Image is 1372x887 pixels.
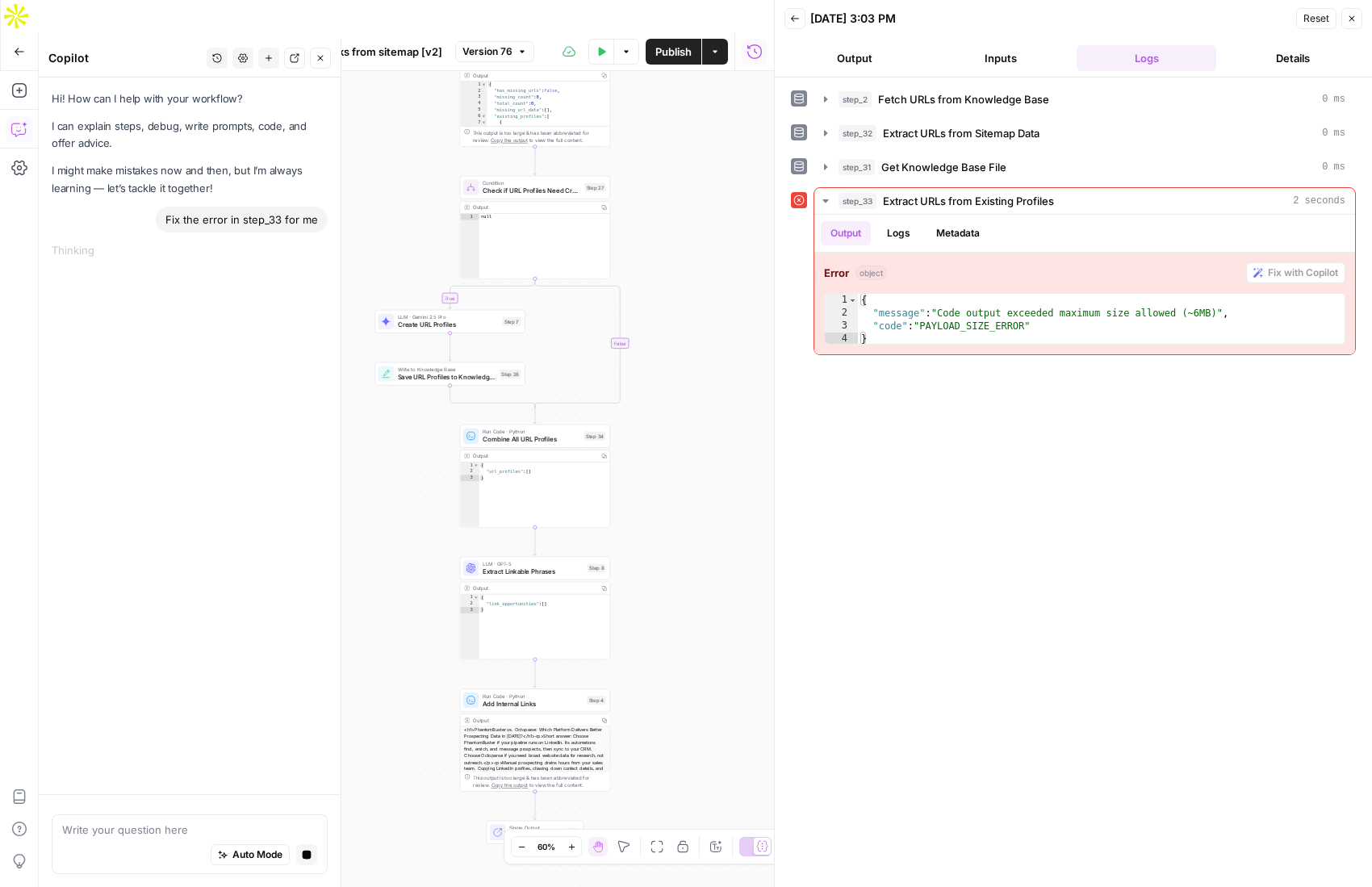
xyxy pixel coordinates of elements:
[483,179,581,187] span: Condition
[460,607,479,613] div: 3
[1077,45,1216,71] button: Logs
[825,307,858,320] div: 2
[481,82,487,88] span: Toggle code folding, rows 1 through 1823
[460,688,611,792] div: Run Code · PythonAdd Internal LinksStep 4Output<h1>PhantomBuster vs. Octoparse: Which Platform De...
[567,828,579,837] div: End
[374,310,525,333] div: LLM · Gemini 2.5 ProCreate URL ProfilesStep 7
[1322,92,1345,107] span: 0 ms
[584,432,606,441] div: Step 34
[473,716,596,724] div: Output
[460,176,611,279] div: ConditionCheck if URL Profiles Need CreationStep 27Outputnull
[483,428,580,436] span: Run Code · Python
[460,469,479,475] div: 2
[533,659,537,688] g: Edge from step_8 to step_4
[839,91,872,107] span: step_2
[473,773,606,789] div: This output is too large & has been abbreviated for review. to view the full content.
[1223,45,1362,71] button: Details
[460,44,611,147] div: Output{ "has_missing_urls":false, "missing_count":0, "total_count":0, "missing_url_data":[], "exi...
[500,370,521,379] div: Step 28
[473,462,479,469] span: Toggle code folding, rows 1 through 3
[814,215,1355,354] div: 2 seconds
[814,188,1355,214] button: 2 seconds
[460,107,487,113] div: 5
[655,44,692,60] span: Publish
[1322,160,1345,174] span: 0 ms
[460,594,479,600] div: 1
[491,137,528,143] span: Copy the output
[264,44,442,60] span: Add internal links from sitemap [v2]
[877,221,920,245] button: Logs
[883,193,1054,209] span: Extract URLs from Existing Profiles
[449,333,452,362] g: Edge from step_7 to step_28
[460,82,487,88] div: 1
[48,50,202,66] div: Copilot
[1322,126,1345,140] span: 0 ms
[587,696,605,705] div: Step 4
[398,320,499,329] span: Create URL Profiles
[883,125,1039,141] span: Extract URLs from Sitemap Data
[460,119,487,126] div: 7
[450,386,535,408] g: Edge from step_28 to step_27-conditional-end
[825,320,858,333] div: 3
[449,278,535,308] g: Edge from step_27 to step_7
[881,159,1006,175] span: Get Knowledge Base File
[455,41,534,62] button: Version 76
[824,265,849,281] strong: Error
[52,118,328,152] p: I can explain steps, debug, write prompts, code, and offer advice.
[1293,194,1345,208] span: 2 seconds
[483,434,580,444] span: Combine All URL Profiles
[398,366,496,374] span: Write to Knowledge Base
[460,94,487,101] div: 3
[481,113,487,119] span: Toggle code folding, rows 6 through 1822
[481,119,487,126] span: Toggle code folding, rows 7 through 17
[94,242,104,258] div: ...
[460,425,611,528] div: Run Code · PythonCombine All URL ProfilesStep 34Output{ "url_profiles":[]}
[1268,266,1338,280] span: Fix with Copilot
[473,452,596,460] div: Output
[483,567,584,576] span: Extract Linkable Phrases
[839,159,875,175] span: step_31
[52,162,328,196] p: I might make mistakes now and then, but I’m always learning — let’s tackle it together!
[825,333,858,345] div: 4
[821,221,871,245] button: Output
[460,600,479,607] div: 2
[814,120,1355,146] button: 0 ms
[52,242,328,258] div: Thinking
[473,594,479,600] span: Toggle code folding, rows 1 through 3
[473,128,606,144] div: This output is too large & has been abbreviated for review. to view the full content.
[931,45,1070,71] button: Inputs
[533,405,537,423] g: Edge from step_27-conditional-end to step_34
[460,100,487,107] div: 4
[839,125,876,141] span: step_32
[52,90,328,107] p: Hi! How can I help with your workflow?
[483,699,584,709] span: Add Internal Links
[855,266,887,280] span: object
[398,372,496,382] span: Save URL Profiles to Knowledge Base
[848,294,857,307] span: Toggle code folding, rows 1 through 4
[878,91,1049,107] span: Fetch URLs from Knowledge Base
[1303,11,1329,26] span: Reset
[825,294,858,307] div: 1
[156,207,328,232] div: Fix the error in step_33 for me
[1246,262,1345,283] button: Fix with Copilot
[460,113,487,119] div: 6
[483,560,584,568] span: LLM · GPT-5
[473,584,596,592] div: Output
[584,183,605,192] div: Step 27
[483,186,581,195] span: Check if URL Profiles Need Creation
[533,792,537,820] g: Edge from step_4 to end
[462,44,512,59] span: Version 76
[211,844,290,865] button: Auto Mode
[814,86,1355,112] button: 0 ms
[473,71,596,79] div: Output
[814,154,1355,180] button: 0 ms
[533,527,537,555] g: Edge from step_34 to step_8
[1296,8,1336,29] button: Reset
[491,782,528,788] span: Copy the output
[483,692,584,700] span: Run Code · Python
[460,88,487,94] div: 2
[460,475,479,481] div: 3
[460,821,611,844] div: Single OutputOutputEnd
[460,462,479,469] div: 1
[460,214,479,220] div: 1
